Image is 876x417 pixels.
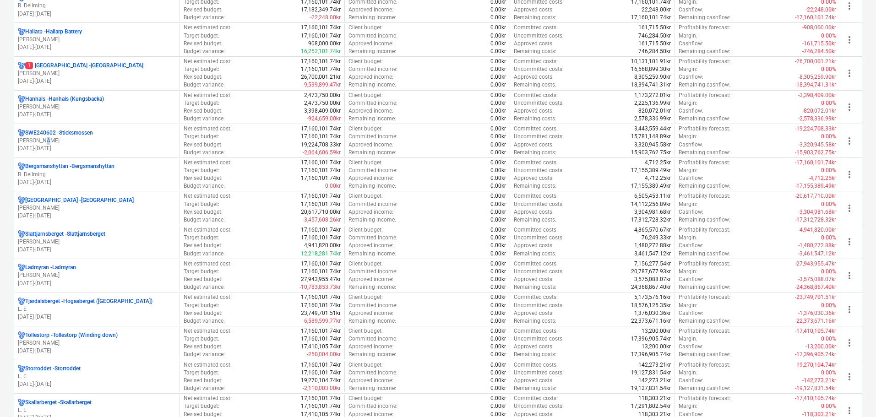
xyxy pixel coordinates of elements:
p: -8,305,259.90kr [798,73,836,81]
p: Committed income : [348,200,397,208]
p: [DATE] - [DATE] [18,380,176,388]
span: more_vert [844,34,855,45]
div: Bergsmanshyttan -BergsmanshyttanB. Dellming[DATE]-[DATE] [18,162,176,186]
p: Budget variance : [184,115,225,123]
p: -3,320,945.58kr [798,141,836,149]
p: Budget variance : [184,81,225,89]
p: L. E [18,373,176,380]
p: 2,473,750.00kr [304,92,341,99]
p: 4,712.25kr [645,174,671,182]
p: -18,394,741.31kr [795,81,836,89]
div: 1[GEOGRAPHIC_DATA] -[GEOGRAPHIC_DATA][PERSON_NAME][DATE]-[DATE] [18,62,176,85]
p: Client budget : [348,24,383,32]
p: -820,072.01kr [802,107,836,115]
p: 908,000.00kr [308,40,341,48]
p: Target budget : [184,32,219,40]
p: Remaining cashflow : [679,115,730,123]
p: Remaining income : [348,48,396,55]
div: Project has multi currencies enabled [18,129,25,137]
p: Remaining income : [348,149,396,157]
p: Client budget : [348,159,383,167]
p: Hanhals - Hanhals (Kungsbacka) [25,95,104,103]
p: [DATE] - [DATE] [18,77,176,85]
p: SWE240602 - Sticksmossen [25,129,93,137]
p: 17,160,101.74kr [301,65,341,73]
span: more_vert [844,236,855,247]
p: [GEOGRAPHIC_DATA] - [GEOGRAPHIC_DATA] [25,196,134,204]
p: Committed costs : [514,192,558,200]
p: Cashflow : [679,73,703,81]
p: Approved costs : [514,40,554,48]
p: 3,443,559.44kr [634,125,671,133]
div: Project has multi currencies enabled [18,331,25,339]
span: more_vert [844,270,855,281]
p: Approved income : [348,141,393,149]
p: -2,578,336.99kr [798,115,836,123]
p: 17,160,101.74kr [301,58,341,65]
p: Remaining income : [348,14,396,22]
p: L. E [18,305,176,313]
p: 0.00kr [490,141,506,149]
p: 0.00kr [490,200,506,208]
p: Remaining cashflow : [679,149,730,157]
p: Margin : [679,133,697,141]
p: -3,457,608.26kr [303,216,341,224]
p: Net estimated cost : [184,226,232,234]
span: more_vert [844,304,855,315]
p: [DATE] - [DATE] [18,111,176,119]
p: 26,700,001.21kr [301,73,341,81]
p: Committed costs : [514,24,558,32]
p: Target budget : [184,99,219,107]
span: more_vert [844,102,855,113]
p: Approved income : [348,40,393,48]
p: Approved income : [348,73,393,81]
p: 17,160,101.74kr [301,32,341,40]
div: Project has multi currencies enabled [18,162,25,170]
p: [DATE] - [DATE] [18,246,176,254]
p: Margin : [679,32,697,40]
p: 0.00kr [490,32,506,40]
p: Revised budget : [184,107,223,115]
div: Project has multi currencies enabled [18,264,25,271]
p: -4,941,820.00kr [798,226,836,234]
p: 8,305,259.90kr [634,73,671,81]
p: 0.00kr [490,14,506,22]
p: 1,173,272.01kr [634,92,671,99]
p: Committed income : [348,65,397,73]
p: Uncommitted costs : [514,133,564,141]
span: more_vert [844,0,855,11]
p: 0.00% [821,133,836,141]
span: more_vert [844,337,855,348]
p: 161,715.50kr [638,24,671,32]
p: 0.00kr [490,92,506,99]
div: Slattjarnsberget -Slattjarnsberget[PERSON_NAME][DATE]-[DATE] [18,230,176,254]
p: Uncommitted costs : [514,200,564,208]
p: Approved costs : [514,174,554,182]
p: Tjardalsberget - Hogasberget ([GEOGRAPHIC_DATA]) [25,298,152,305]
div: Project has multi currencies enabled [18,399,25,406]
span: more_vert [844,135,855,146]
p: -924,659.00kr [307,115,341,123]
p: Client budget : [348,226,383,234]
p: Budget variance : [184,149,225,157]
p: 0.00kr [490,107,506,115]
p: Remaining costs : [514,149,556,157]
p: Net estimated cost : [184,58,232,65]
p: -17,160,101.74kr [795,14,836,22]
p: [PERSON_NAME] [18,339,176,347]
span: more_vert [844,203,855,214]
span: 1 [25,62,33,69]
p: 0.00kr [490,48,506,55]
p: 0.00% [821,167,836,174]
p: Uncommitted costs : [514,167,564,174]
p: Remaining cashflow : [679,216,730,224]
p: Approved costs : [514,107,554,115]
p: Committed costs : [514,159,558,167]
p: 0.00% [821,99,836,107]
p: Revised budget : [184,174,223,182]
p: Client budget : [348,58,383,65]
p: Target budget : [184,200,219,208]
iframe: Chat Widget [830,373,876,417]
div: Storroddet -StorroddetL. E[DATE]-[DATE] [18,365,176,388]
p: 0.00kr [490,81,506,89]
